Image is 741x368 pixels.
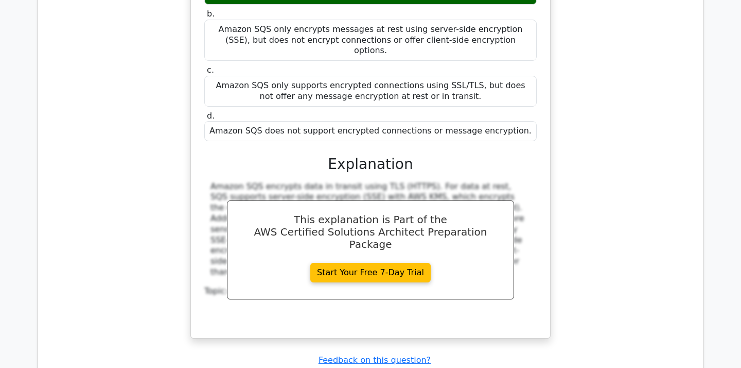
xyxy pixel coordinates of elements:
[207,65,214,75] span: c.
[210,156,531,173] h3: Explanation
[204,121,537,141] div: Amazon SQS does not support encrypted connections or message encryption.
[204,76,537,107] div: Amazon SQS only supports encrypted connections using SSL/TLS, but does not offer any message encr...
[207,9,215,19] span: b.
[210,181,531,278] div: Amazon SQS encrypts data in transit using TLS (HTTPS). For data at rest, SQS supports server-side...
[204,20,537,61] div: Amazon SQS only encrypts messages at rest using server-side encryption (SSE), but does not encryp...
[204,286,537,297] div: Topic:
[319,355,431,365] a: Feedback on this question?
[207,111,215,121] span: d.
[310,263,431,282] a: Start Your Free 7-Day Trial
